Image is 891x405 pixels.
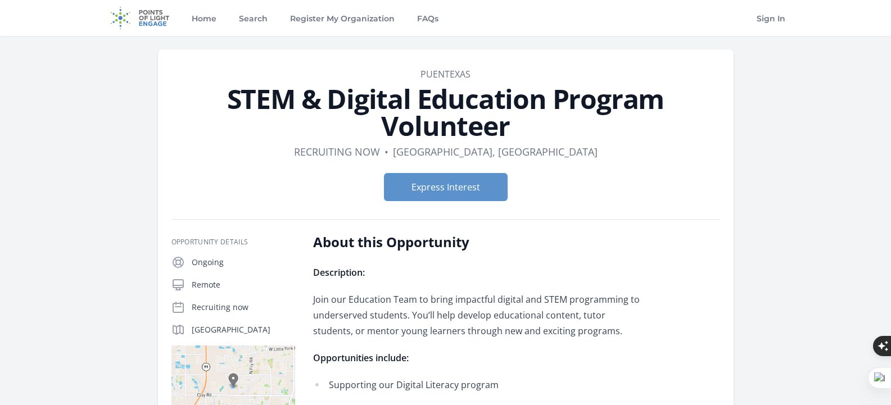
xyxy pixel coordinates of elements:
[329,377,642,393] p: Supporting our Digital Literacy program
[192,257,295,268] p: Ongoing
[420,68,471,80] a: Puentexas
[385,144,388,160] div: •
[294,144,380,160] dd: Recruiting now
[192,324,295,335] p: [GEOGRAPHIC_DATA]
[393,144,598,160] dd: [GEOGRAPHIC_DATA], [GEOGRAPHIC_DATA]
[384,173,508,201] button: Express Interest
[171,238,295,247] h3: Opportunity Details
[313,352,409,364] strong: Opportunities include:
[171,85,720,139] h1: STEM & Digital Education Program Volunteer
[313,292,642,339] p: Join our Education Team to bring impactful digital and STEM programming to underserved students. ...
[192,279,295,290] p: Remote
[313,266,365,279] strong: Description:
[192,302,295,313] p: Recruiting now
[313,233,642,251] h2: About this Opportunity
